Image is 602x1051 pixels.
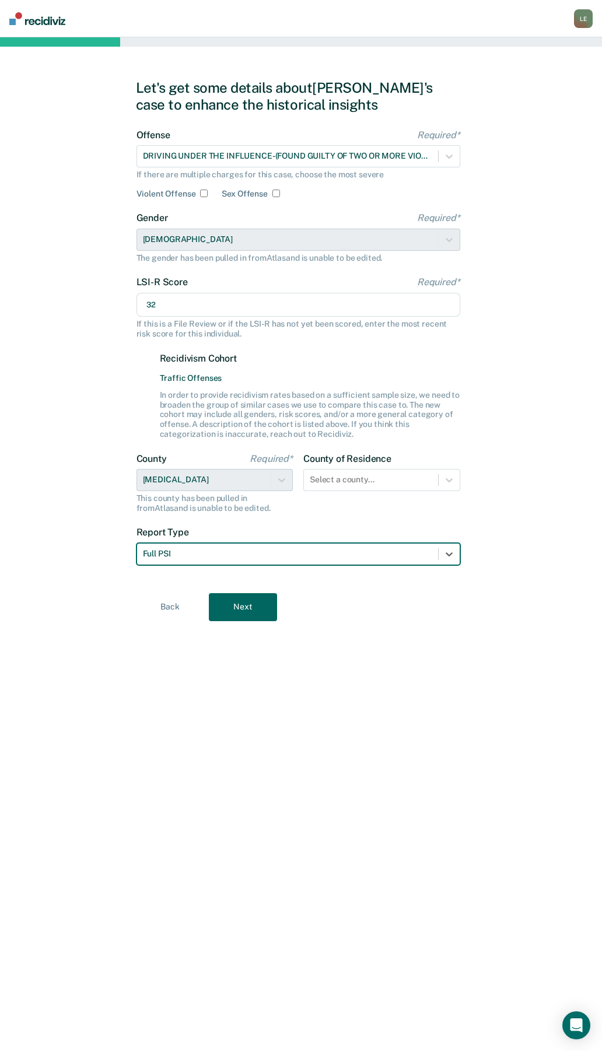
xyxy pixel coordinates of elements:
[303,453,460,464] label: County of Residence
[209,593,277,621] button: Next
[136,129,460,141] label: Offense
[417,212,460,223] span: Required*
[574,9,593,28] button: LE
[160,353,460,364] label: Recidivism Cohort
[222,189,267,199] label: Sex Offense
[250,453,293,464] span: Required*
[9,12,65,25] img: Recidiviz
[136,79,467,113] div: Let's get some details about [PERSON_NAME]'s case to enhance the historical insights
[562,1011,590,1039] div: Open Intercom Messenger
[136,170,460,180] div: If there are multiple charges for this case, choose the most severe
[136,212,460,223] label: Gender
[160,390,460,439] div: In order to provide recidivism rates based on a sufficient sample size, we need to broaden the gr...
[136,189,196,199] label: Violent Offense
[574,9,593,28] div: L E
[136,593,204,621] button: Back
[136,453,293,464] label: County
[136,319,460,339] div: If this is a File Review or if the LSI-R has not yet been scored, enter the most recent risk scor...
[136,493,293,513] div: This county has been pulled in from Atlas and is unable to be edited.
[417,129,460,141] span: Required*
[136,253,460,263] div: The gender has been pulled in from Atlas and is unable to be edited.
[417,276,460,288] span: Required*
[136,276,460,288] label: LSI-R Score
[136,527,460,538] label: Report Type
[160,373,460,383] span: Traffic Offenses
